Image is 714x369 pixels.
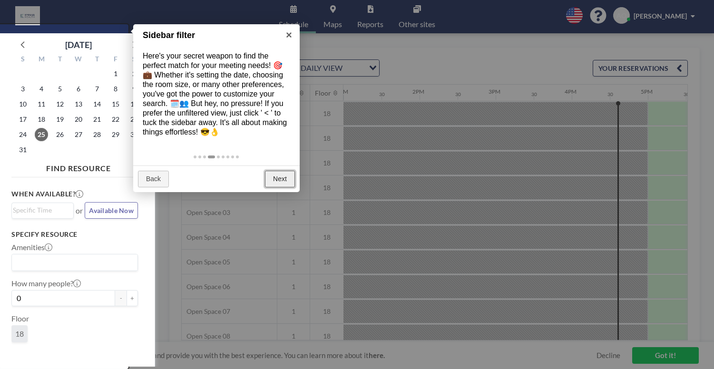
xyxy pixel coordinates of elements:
[127,290,138,306] button: +
[133,42,300,146] div: Here's your secret weapon to find the perfect match for your meeting needs! 🎯💼 Whether it's setti...
[143,29,275,42] h1: Sidebar filter
[265,171,295,188] a: Next
[138,171,169,188] a: Back
[278,24,300,46] a: ×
